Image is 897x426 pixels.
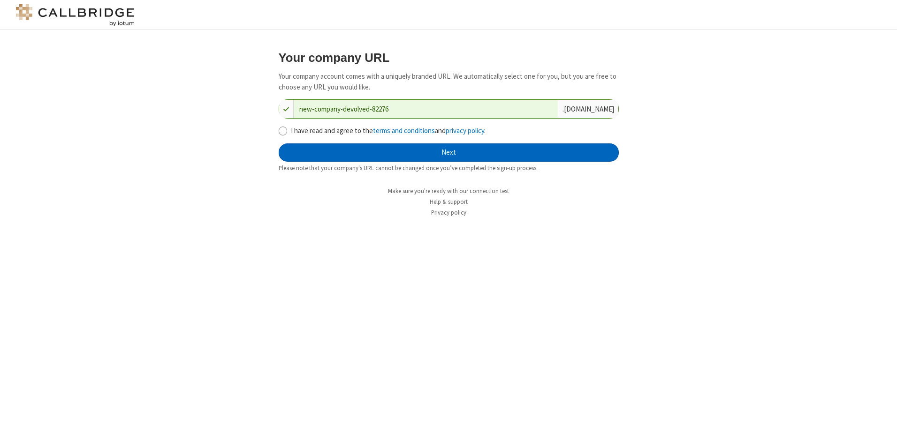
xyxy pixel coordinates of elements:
[373,126,435,135] a: terms and conditions
[558,100,618,118] div: . [DOMAIN_NAME]
[279,71,619,92] p: Your company account comes with a uniquely branded URL. We automatically select one for you, but ...
[294,100,558,118] input: Company URL
[388,187,509,195] a: Make sure you're ready with our connection test
[279,143,619,162] button: Next
[279,164,619,172] div: Please note that your company's URL cannot be changed once you’ve completed the sign-up process.
[430,198,468,206] a: Help & support
[14,4,136,26] img: logo@2x.png
[291,126,619,136] label: I have read and agree to the and .
[279,51,619,64] h3: Your company URL
[431,209,466,217] a: Privacy policy
[446,126,484,135] a: privacy policy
